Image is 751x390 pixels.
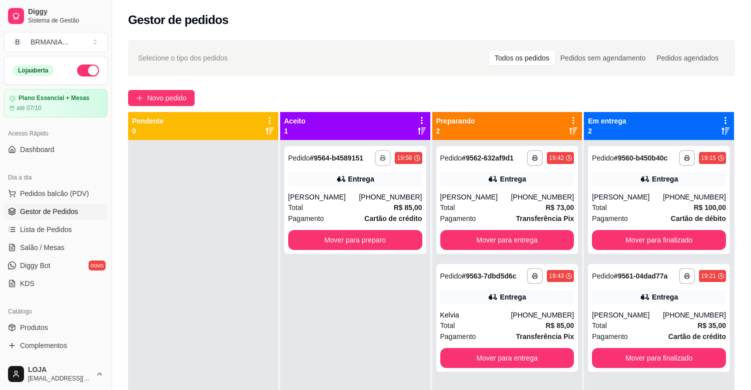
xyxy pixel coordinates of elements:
[592,348,726,368] button: Mover para finalizado
[4,185,108,201] button: Pedidos balcão (PDV)
[20,260,51,270] span: Diggy Bot
[4,362,108,386] button: LOJA[EMAIL_ADDRESS][DOMAIN_NAME]
[462,272,516,280] strong: # 9563-7dbd5d6c
[440,213,476,224] span: Pagamento
[359,192,422,202] div: [PHONE_NUMBER]
[288,230,422,250] button: Mover para preparo
[440,331,476,342] span: Pagamento
[4,257,108,273] a: Diggy Botnovo
[4,203,108,219] a: Gestor de Pedidos
[663,310,726,320] div: [PHONE_NUMBER]
[128,12,229,28] h2: Gestor de pedidos
[348,174,374,184] div: Entrega
[440,192,511,202] div: [PERSON_NAME]
[436,126,475,136] p: 2
[77,64,99,76] button: Alterar Status
[592,320,607,331] span: Total
[614,272,667,280] strong: # 9561-04dad77a
[4,275,108,291] a: KDS
[138,52,228,63] span: Selecione o tipo dos pedidos
[701,272,716,280] div: 19:21
[13,65,54,76] div: Loja aberta
[284,126,306,136] p: 1
[440,202,455,213] span: Total
[310,154,363,162] strong: # 9564-b4589151
[440,348,574,368] button: Mover para entrega
[4,32,108,52] button: Select a team
[592,202,607,213] span: Total
[288,192,359,202] div: [PERSON_NAME]
[516,332,574,340] strong: Transferência Pix
[511,192,574,202] div: [PHONE_NUMBER]
[668,332,726,340] strong: Cartão de crédito
[19,94,90,102] article: Plano Essencial + Mesas
[4,319,108,335] a: Produtos
[4,337,108,353] a: Complementos
[288,202,303,213] span: Total
[697,321,726,329] strong: R$ 35,00
[592,310,663,320] div: [PERSON_NAME]
[20,206,78,216] span: Gestor de Pedidos
[549,272,564,280] div: 19:43
[20,278,35,288] span: KDS
[440,310,511,320] div: Kelvia
[4,303,108,319] div: Catálogo
[4,141,108,157] a: Dashboard
[545,321,574,329] strong: R$ 85,00
[20,144,55,154] span: Dashboard
[397,154,412,162] div: 19:58
[13,37,23,47] span: B
[489,51,555,65] div: Todos os pedidos
[436,116,475,126] p: Preparando
[4,125,108,141] div: Acesso Rápido
[4,89,108,117] a: Plano Essencial + Mesasaté 07/10
[20,188,89,198] span: Pedidos balcão (PDV)
[284,116,306,126] p: Aceito
[364,214,422,222] strong: Cartão de crédito
[4,169,108,185] div: Dia a dia
[28,374,92,382] span: [EMAIL_ADDRESS][DOMAIN_NAME]
[147,92,187,103] span: Novo pedido
[4,221,108,237] a: Lista de Pedidos
[440,272,462,280] span: Pedido
[4,4,108,28] a: DiggySistema de Gestão
[592,154,614,162] span: Pedido
[20,322,48,332] span: Produtos
[693,203,726,211] strong: R$ 100,00
[592,272,614,280] span: Pedido
[128,90,195,106] button: Novo pedido
[588,126,626,136] p: 2
[592,192,663,202] div: [PERSON_NAME]
[588,116,626,126] p: Em entrega
[663,192,726,202] div: [PHONE_NUMBER]
[28,7,104,16] span: Diggy
[132,126,164,136] p: 0
[288,213,324,224] span: Pagamento
[651,51,724,65] div: Pedidos agendados
[511,310,574,320] div: [PHONE_NUMBER]
[701,154,716,162] div: 19:15
[28,16,104,24] span: Sistema de Gestão
[20,242,65,252] span: Salão / Mesas
[555,51,651,65] div: Pedidos sem agendamento
[614,154,667,162] strong: # 9560-b450b40c
[4,239,108,255] a: Salão / Mesas
[592,230,726,250] button: Mover para finalizado
[31,37,68,47] div: BRMANIA ...
[440,320,455,331] span: Total
[545,203,574,211] strong: R$ 73,00
[652,174,678,184] div: Entrega
[132,116,164,126] p: Pendente
[592,213,628,224] span: Pagamento
[20,224,72,234] span: Lista de Pedidos
[440,230,574,250] button: Mover para entrega
[20,340,67,350] span: Complementos
[549,154,564,162] div: 19:42
[500,292,526,302] div: Entrega
[136,94,143,101] span: plus
[500,174,526,184] div: Entrega
[17,104,42,112] article: até 07/10
[28,365,92,374] span: LOJA
[671,214,726,222] strong: Cartão de débito
[462,154,514,162] strong: # 9562-632af9d1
